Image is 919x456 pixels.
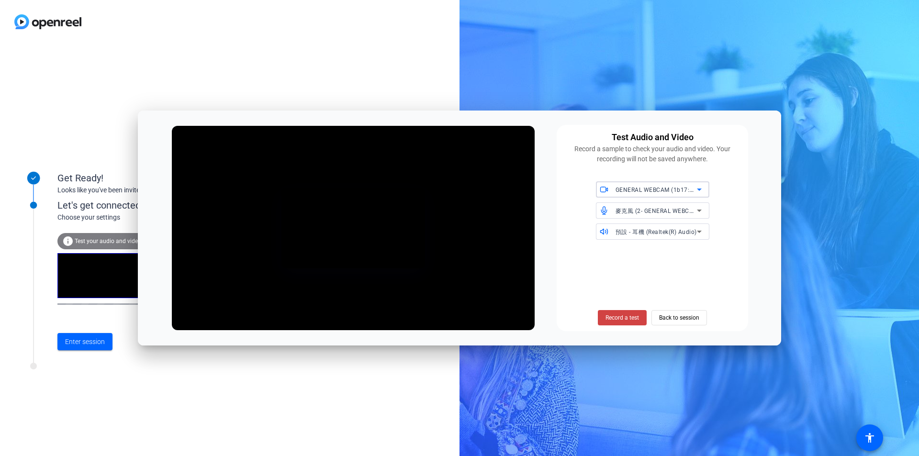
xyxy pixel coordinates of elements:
div: Record a sample to check your audio and video. Your recording will not be saved anywhere. [562,144,742,164]
div: Looks like you've been invited to join [57,185,249,195]
div: Test Audio and Video [612,131,694,144]
span: GENERAL WEBCAM (1b17:0211) [616,186,706,193]
mat-icon: info [62,235,74,247]
button: Record a test [598,310,647,325]
button: Back to session [651,310,707,325]
mat-icon: accessibility [864,432,875,444]
span: Back to session [659,309,699,327]
span: Enter session [65,337,105,347]
div: Get Ready! [57,171,249,185]
div: Choose your settings [57,212,249,222]
div: Let's get connected. [57,198,249,212]
span: Test your audio and video [75,238,141,245]
span: 預設 - 耳機 (Realtek(R) Audio) [616,229,697,235]
span: 麥克風 (2- GENERAL WEBCAM) (1b17:0211) [616,207,737,214]
span: Record a test [605,313,639,322]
